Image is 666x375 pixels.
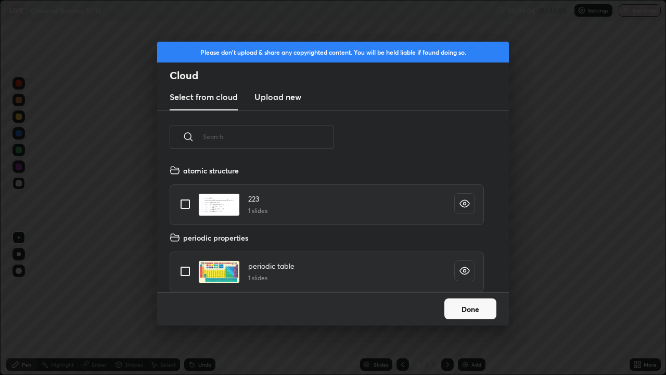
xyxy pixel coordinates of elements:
div: grid [157,161,496,292]
h4: periodic table [248,260,294,271]
input: Search [203,115,334,159]
h5: 1 slides [248,273,294,283]
div: Please don't upload & share any copyrighted content. You will be held liable if found doing so. [157,42,509,63]
img: 1684494543ASZFM5.pdf [198,260,240,283]
img: 16844431799K2NBX.pdf [198,193,240,216]
h4: 223 [248,193,267,204]
h2: Cloud [170,69,509,82]
button: Done [444,298,496,319]
h4: periodic properties [183,232,248,243]
h4: atomic structure [183,165,239,176]
h3: Upload new [254,91,301,103]
h3: Select from cloud [170,91,238,103]
h5: 1 slides [248,206,267,216]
